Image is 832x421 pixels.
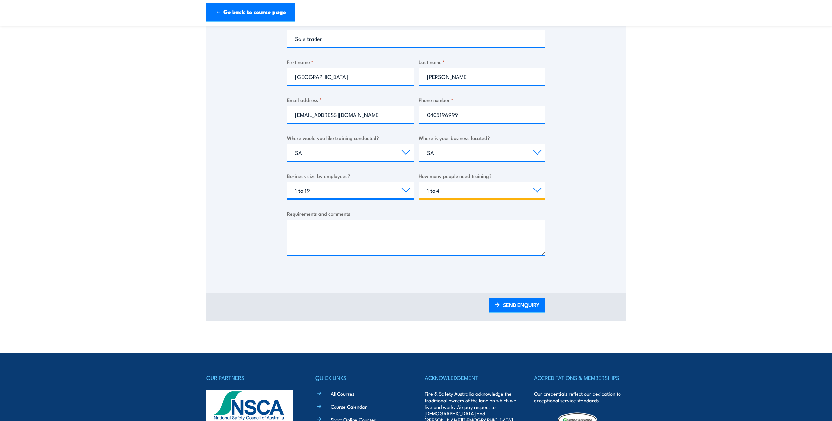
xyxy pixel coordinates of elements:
[489,298,545,313] a: SEND ENQUIRY
[287,134,414,142] label: Where would you like training conducted?
[419,58,545,66] label: Last name
[206,3,295,22] a: ← Go back to course page
[287,210,545,217] label: Requirements and comments
[206,373,298,382] h4: OUR PARTNERS
[534,373,626,382] h4: ACCREDITATIONS & MEMBERSHIPS
[287,172,414,180] label: Business size by employees?
[419,134,545,142] label: Where is your business located?
[287,96,414,104] label: Email address
[315,373,407,382] h4: QUICK LINKS
[419,96,545,104] label: Phone number
[331,403,367,410] a: Course Calendar
[425,373,517,382] h4: ACKNOWLEDGEMENT
[419,172,545,180] label: How many people need training?
[287,58,414,66] label: First name
[331,390,354,397] a: All Courses
[534,391,626,404] p: Our credentials reflect our dedication to exceptional service standards.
